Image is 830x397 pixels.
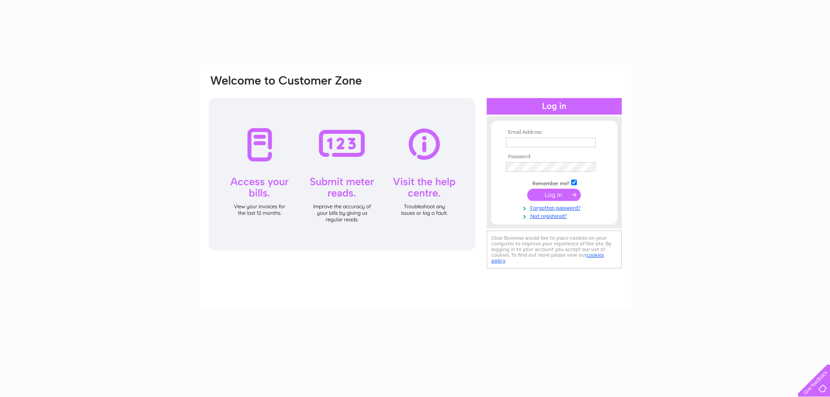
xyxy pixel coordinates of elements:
a: Not registered? [506,211,605,220]
th: Password: [504,154,605,160]
th: Email Address: [504,129,605,136]
div: Clear Business would like to place cookies on your computer to improve your experience of the sit... [487,231,622,268]
a: Forgotten password? [506,203,605,211]
a: cookies policy [491,252,604,264]
input: Submit [527,189,581,201]
td: Remember me? [504,178,605,187]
